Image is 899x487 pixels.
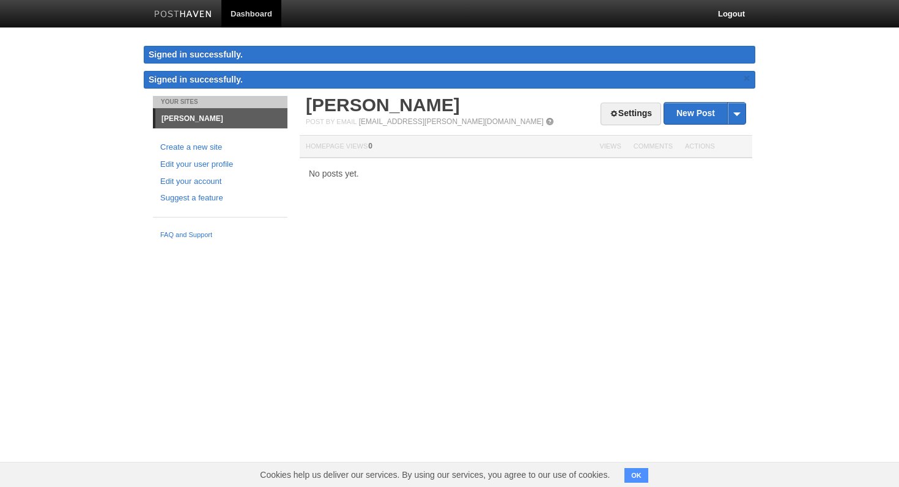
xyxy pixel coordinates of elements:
span: Post by Email [306,118,357,125]
a: [EMAIL_ADDRESS][PERSON_NAME][DOMAIN_NAME] [359,117,544,126]
span: Cookies help us deliver our services. By using our services, you agree to our use of cookies. [248,463,622,487]
th: Comments [627,136,679,158]
a: × [741,71,752,86]
a: Edit your account [160,175,280,188]
a: [PERSON_NAME] [306,95,460,115]
div: No posts yet. [300,169,752,178]
a: New Post [664,103,745,124]
a: Suggest a feature [160,192,280,205]
th: Views [593,136,627,158]
a: FAQ and Support [160,230,280,241]
div: Signed in successfully. [144,46,755,64]
th: Homepage Views [300,136,593,158]
a: [PERSON_NAME] [155,109,287,128]
button: OK [624,468,648,483]
img: Posthaven-bar [154,10,212,20]
a: Edit your user profile [160,158,280,171]
span: 0 [368,142,372,150]
li: Your Sites [153,96,287,108]
span: Signed in successfully. [149,75,243,84]
a: Settings [601,103,661,125]
th: Actions [679,136,752,158]
a: Create a new site [160,141,280,154]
